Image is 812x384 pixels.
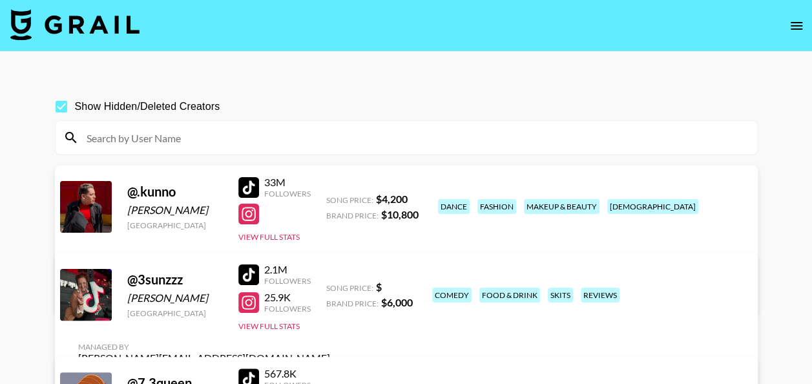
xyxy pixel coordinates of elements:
[479,288,540,303] div: food & drink
[264,291,311,304] div: 25.9K
[376,193,408,205] strong: $ 4,200
[75,99,220,114] span: Show Hidden/Deleted Creators
[264,263,311,276] div: 2.1M
[264,276,311,286] div: Followers
[264,176,311,189] div: 33M
[264,189,311,198] div: Followers
[381,296,413,308] strong: $ 6,000
[326,211,379,220] span: Brand Price:
[127,308,223,318] div: [GEOGRAPHIC_DATA]
[548,288,573,303] div: skits
[264,367,311,380] div: 567.8K
[326,299,379,308] span: Brand Price:
[264,304,311,314] div: Followers
[78,342,330,352] div: Managed By
[524,199,599,214] div: makeup & beauty
[78,352,330,365] div: [PERSON_NAME][EMAIL_ADDRESS][DOMAIN_NAME]
[127,184,223,200] div: @ .kunno
[127,204,223,217] div: [PERSON_NAME]
[10,9,140,40] img: Grail Talent
[238,232,300,242] button: View Full Stats
[607,199,698,214] div: [DEMOGRAPHIC_DATA]
[326,195,373,205] span: Song Price:
[376,281,382,293] strong: $
[477,199,516,214] div: fashion
[432,288,472,303] div: comedy
[581,288,619,303] div: reviews
[326,283,373,293] span: Song Price:
[127,272,223,288] div: @ 3sunzzz
[238,321,300,331] button: View Full Stats
[381,208,419,220] strong: $ 10,800
[784,13,809,39] button: open drawer
[79,127,749,148] input: Search by User Name
[127,292,223,304] div: [PERSON_NAME]
[127,220,223,230] div: [GEOGRAPHIC_DATA]
[438,199,470,214] div: dance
